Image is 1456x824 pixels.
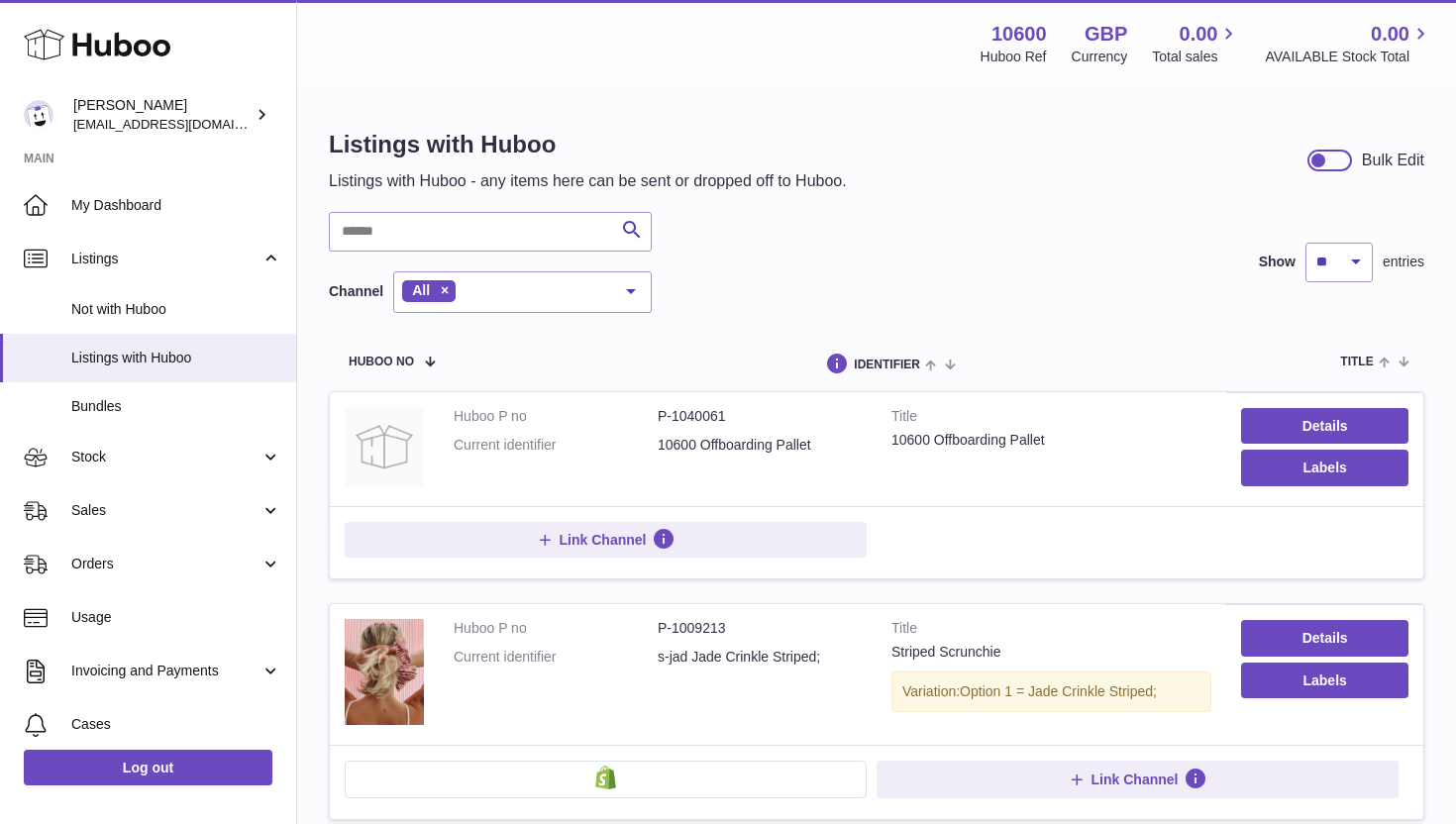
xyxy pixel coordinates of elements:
[1152,21,1240,66] a: 0.00 Total sales
[560,531,647,549] span: Link Channel
[1265,48,1432,66] span: AVAILABLE Stock Total
[658,436,862,455] dd: 10600 Offboarding Pallet
[329,129,847,160] h1: Listings with Huboo
[981,48,1047,66] div: Huboo Ref
[1340,356,1373,368] span: title
[71,608,281,627] span: Usage
[71,501,260,520] span: Sales
[1259,253,1296,271] label: Show
[71,662,260,680] span: Invoicing and Payments
[891,671,1211,712] div: Variation:
[73,116,291,132] span: [EMAIL_ADDRESS][DOMAIN_NAME]
[1072,48,1128,66] div: Currency
[991,21,1047,48] strong: 10600
[891,643,1211,662] div: Striped Scrunchie
[349,356,414,368] span: Huboo no
[345,407,424,486] img: 10600 Offboarding Pallet
[454,648,658,667] dt: Current identifier
[71,250,260,268] span: Listings
[1241,408,1408,444] a: Details
[1265,21,1432,66] a: 0.00 AVAILABLE Stock Total
[454,619,658,638] dt: Huboo P no
[1180,21,1218,48] span: 0.00
[1092,771,1179,788] span: Link Channel
[71,196,281,215] span: My Dashboard
[1241,620,1408,656] a: Details
[1371,21,1409,48] span: 0.00
[73,96,252,134] div: [PERSON_NAME]
[891,431,1211,450] div: 10600 Offboarding Pallet
[345,522,867,558] button: Link Channel
[454,436,658,455] dt: Current identifier
[71,448,260,466] span: Stock
[658,648,862,667] dd: s-jad Jade Crinkle Striped;
[1362,150,1424,171] div: Bulk Edit
[345,619,424,725] img: Striped Scrunchie
[412,282,430,298] span: All
[1152,48,1240,66] span: Total sales
[1383,253,1424,271] span: entries
[24,750,272,785] a: Log out
[854,359,920,371] span: identifier
[658,619,862,638] dd: P-1009213
[71,397,281,416] span: Bundles
[71,715,281,734] span: Cases
[891,619,1211,643] strong: Title
[329,282,383,301] label: Channel
[71,349,281,367] span: Listings with Huboo
[329,170,847,192] p: Listings with Huboo - any items here can be sent or dropped off to Huboo.
[1085,21,1127,48] strong: GBP
[71,300,281,319] span: Not with Huboo
[877,761,1399,798] button: Link Channel
[71,555,260,573] span: Orders
[960,683,1157,699] span: Option 1 = Jade Crinkle Striped;
[1241,663,1408,698] button: Labels
[454,407,658,426] dt: Huboo P no
[24,100,53,130] img: bart@spelthamstore.com
[595,766,616,789] img: shopify-small.png
[891,407,1211,431] strong: Title
[1241,450,1408,485] button: Labels
[658,407,862,426] dd: P-1040061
